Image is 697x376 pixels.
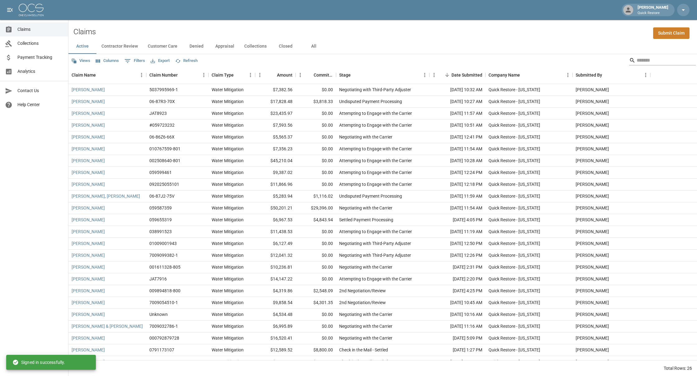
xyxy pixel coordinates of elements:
[94,56,120,66] button: Select columns
[429,356,485,368] div: [DATE] 11:36 AM
[420,70,429,80] button: Menu
[255,131,296,143] div: $5,565.37
[489,87,540,93] div: Quick Restore - Colorado
[72,181,105,187] a: [PERSON_NAME]
[72,311,105,317] a: [PERSON_NAME]
[576,110,609,116] div: Michelle Martinez
[296,108,336,120] div: $0.00
[255,120,296,131] div: $7,593.56
[296,344,336,356] div: $8,800.00
[429,108,485,120] div: [DATE] 11:57 AM
[429,167,485,179] div: [DATE] 12:24 PM
[255,167,296,179] div: $9,387.02
[212,264,244,270] div: Water Mitigation
[429,202,485,214] div: [DATE] 11:54 AM
[489,146,540,152] div: Quick Restore - Colorado
[72,134,105,140] a: [PERSON_NAME]
[12,357,65,368] div: Signed in successfully.
[296,285,336,297] div: $2,548.09
[429,190,485,202] div: [DATE] 11:59 AM
[489,66,520,84] div: Company Name
[429,226,485,238] div: [DATE] 11:19 AM
[212,228,244,235] div: Water Mitigation
[72,276,105,282] a: [PERSON_NAME]
[339,252,411,258] div: Negotiating with Third-Party Adjuster
[576,276,609,282] div: Michelle Martinez
[72,110,105,116] a: [PERSON_NAME]
[339,122,412,128] div: Attempting to Engage with the Carrier
[489,193,540,199] div: Quick Restore - Colorado
[429,96,485,108] div: [DATE] 10:27 AM
[212,323,244,329] div: Water Mitigation
[212,134,244,140] div: Water Mitigation
[489,240,540,247] div: Quick Restore - Colorado
[212,122,244,128] div: Water Mitigation
[339,87,411,93] div: Negotiating with Third-Party Adjuster
[73,27,96,36] h2: Claims
[72,299,105,306] a: [PERSON_NAME]
[339,264,392,270] div: Negotiating with the Carrier
[576,311,609,317] div: Michelle Martinez
[255,214,296,226] div: $6,967.53
[212,110,244,116] div: Water Mitigation
[485,66,573,84] div: Company Name
[429,155,485,167] div: [DATE] 10:28 AM
[576,134,609,140] div: Michelle Martinez
[429,238,485,250] div: [DATE] 12:50 PM
[72,288,105,294] a: [PERSON_NAME]
[563,70,573,80] button: Menu
[149,157,180,164] div: 002508640-801
[255,297,296,309] div: $9,858.54
[296,309,336,321] div: $0.00
[339,311,392,317] div: Negotiating with the Carrier
[72,264,105,270] a: [PERSON_NAME]
[429,273,485,285] div: [DATE] 2:20 PM
[489,252,540,258] div: Quick Restore - Colorado
[489,217,540,223] div: Quick Restore - Colorado
[339,359,388,365] div: Check in the Mail - Settled
[70,56,92,66] button: Views
[72,240,105,247] a: [PERSON_NAME]
[339,157,412,164] div: Attempting to Engage with the Carrier
[149,288,180,294] div: 009894818-800
[212,146,244,152] div: Water Mitigation
[664,365,692,371] div: Total Rows: 26
[149,240,177,247] div: 01009001943
[576,323,609,329] div: Michelle Martinez
[576,98,609,105] div: Michelle Martinez
[255,66,296,84] div: Amount
[489,157,540,164] div: Quick Restore - Colorado
[296,66,336,84] div: Committed Amount
[339,66,351,84] div: Stage
[212,66,234,84] div: Claim Type
[339,146,412,152] div: Attempting to Engage with the Carrier
[429,70,439,80] button: Menu
[339,193,402,199] div: Undisputed Payment Processing
[212,240,244,247] div: Water Mitigation
[149,299,178,306] div: 7009054510-1
[255,344,296,356] div: $12,589.52
[576,205,609,211] div: Michelle Martinez
[212,299,244,306] div: Water Mitigation
[272,39,300,54] button: Closed
[255,84,296,96] div: $7,382.56
[72,252,105,258] a: [PERSON_NAME]
[305,71,314,79] button: Sort
[72,98,105,105] a: [PERSON_NAME]
[72,347,105,353] a: [PERSON_NAME]
[429,131,485,143] div: [DATE] 12:41 PM
[520,71,529,79] button: Sort
[489,323,540,329] div: Quick Restore - Colorado
[443,71,451,79] button: Sort
[296,155,336,167] div: $0.00
[137,70,146,80] button: Menu
[339,288,386,294] div: 2nd Negotiation/Review
[351,71,359,79] button: Sort
[339,335,392,341] div: Negotiating with the Carrier
[489,134,540,140] div: Quick Restore - Colorado
[296,120,336,131] div: $0.00
[149,205,172,211] div: 059587359
[268,71,277,79] button: Sort
[149,217,172,223] div: 059655319
[212,359,244,365] div: Water Mitigation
